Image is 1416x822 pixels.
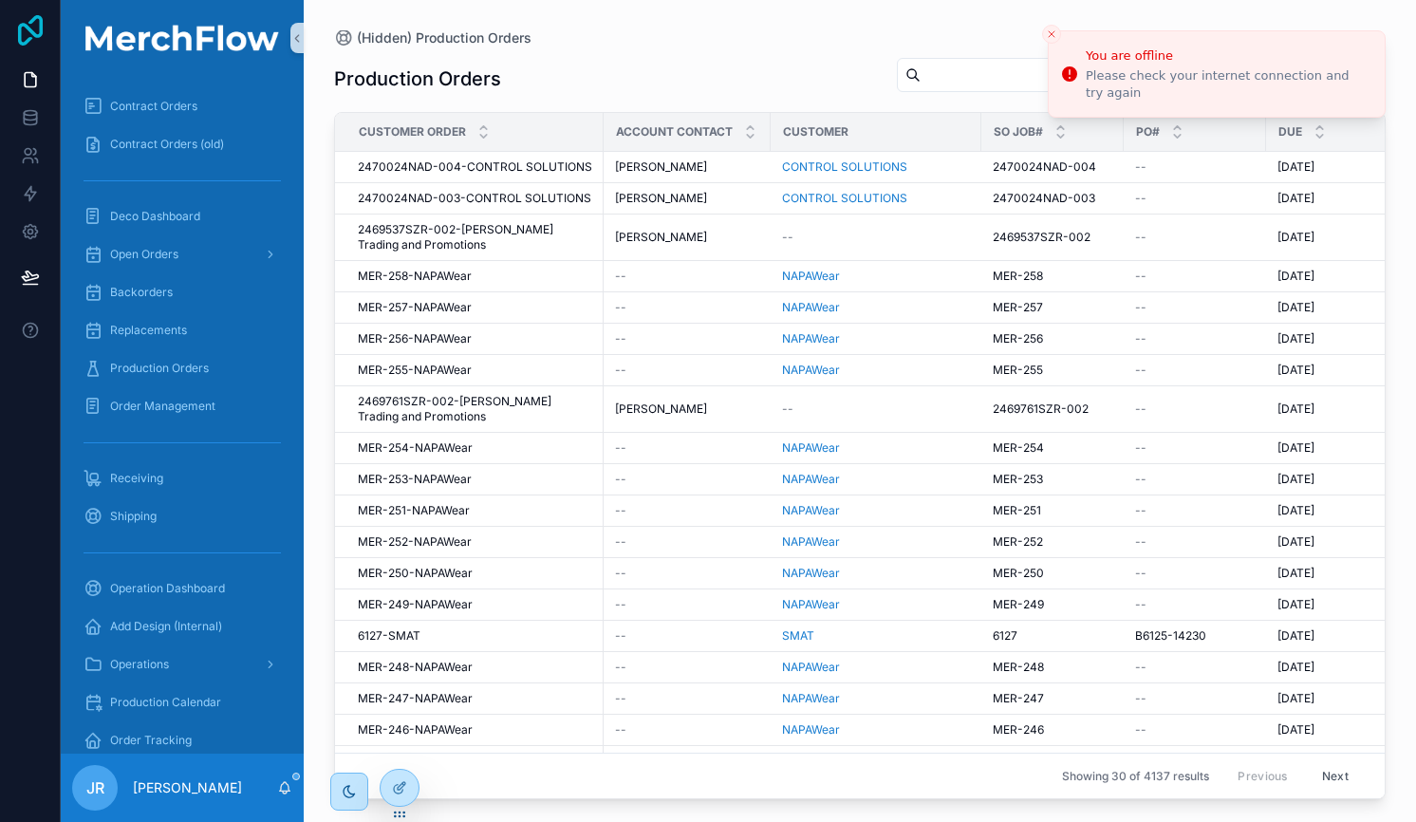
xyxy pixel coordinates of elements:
[1277,440,1397,456] a: [DATE]
[782,691,970,706] a: NAPAWear
[72,609,292,644] a: Add Design (Internal)
[72,389,292,423] a: Order Management
[1042,25,1061,44] button: Close toast
[1277,191,1314,206] span: [DATE]
[358,300,472,315] span: MER-257-NAPAWear
[358,191,591,206] span: 2470024NAD-003-CONTROL SOLUTIONS
[993,159,1096,175] span: 2470024NAD-004
[782,300,970,315] a: NAPAWear
[782,363,840,378] span: NAPAWear
[358,503,470,518] span: MER-251-NAPAWear
[993,269,1112,284] a: MER-258
[993,566,1044,581] span: MER-250
[615,534,626,550] span: --
[782,597,840,612] a: NAPAWear
[1135,660,1146,675] span: --
[993,472,1112,487] a: MER-253
[782,503,970,518] a: NAPAWear
[993,159,1112,175] a: 2470024NAD-004
[1309,761,1362,791] button: Next
[615,402,707,417] span: [PERSON_NAME]
[1135,534,1146,550] span: --
[615,691,759,706] a: --
[782,660,970,675] a: NAPAWear
[783,124,848,140] span: Customer
[110,323,187,338] span: Replacements
[72,275,292,309] a: Backorders
[993,597,1112,612] a: MER-249
[1135,628,1206,644] span: B6125-14230
[782,722,970,738] a: NAPAWear
[1135,191,1146,206] span: --
[1135,628,1255,644] a: B6125-14230
[782,191,907,206] a: CONTROL SOLUTIONS
[1062,769,1209,784] span: Showing 30 of 4137 results
[782,159,907,175] a: CONTROL SOLUTIONS
[72,647,292,682] a: Operations
[782,566,840,581] a: NAPAWear
[993,660,1112,675] a: MER-248
[1277,159,1397,175] a: [DATE]
[110,285,173,300] span: Backorders
[993,503,1112,518] a: MER-251
[358,191,592,206] a: 2470024NAD-003-CONTROL SOLUTIONS
[86,776,104,799] span: JR
[615,660,759,675] a: --
[615,402,759,417] a: [PERSON_NAME]
[358,597,473,612] span: MER-249-NAPAWear
[1277,503,1314,518] span: [DATE]
[110,399,215,414] span: Order Management
[358,222,592,252] a: 2469537SZR-002-[PERSON_NAME] Trading and Promotions
[615,230,707,245] span: [PERSON_NAME]
[994,124,1043,140] span: SO Job#
[1277,628,1314,644] span: [DATE]
[72,127,292,161] a: Contract Orders (old)
[782,534,970,550] a: NAPAWear
[358,722,592,738] a: MER-246-NAPAWear
[1277,503,1397,518] a: [DATE]
[72,313,292,347] a: Replacements
[615,597,759,612] a: --
[358,394,592,424] a: 2469761SZR-002-[PERSON_NAME] Trading and Promotions
[358,691,473,706] span: MER-247-NAPAWear
[334,28,531,47] a: (Hidden) Production Orders
[1278,124,1302,140] span: DUE
[782,269,970,284] a: NAPAWear
[72,723,292,757] a: Order Tracking
[1277,269,1314,284] span: [DATE]
[993,566,1112,581] a: MER-250
[358,566,592,581] a: MER-250-NAPAWear
[1277,660,1314,675] span: [DATE]
[993,300,1112,315] a: MER-257
[1135,269,1146,284] span: --
[1277,300,1314,315] span: [DATE]
[359,124,466,140] span: Customer order
[993,722,1044,738] span: MER-246
[993,402,1112,417] a: 2469761SZR-002
[782,534,840,550] span: NAPAWear
[358,597,592,612] a: MER-249-NAPAWear
[133,778,242,797] p: [PERSON_NAME]
[1135,300,1255,315] a: --
[1135,402,1146,417] span: --
[993,628,1112,644] a: 6127
[110,619,222,634] span: Add Design (Internal)
[358,363,472,378] span: MER-255-NAPAWear
[1277,402,1314,417] span: [DATE]
[993,300,1043,315] span: MER-257
[782,628,814,644] span: SMAT
[358,331,592,346] a: MER-256-NAPAWear
[615,300,626,315] span: --
[782,402,793,417] span: --
[1277,331,1314,346] span: [DATE]
[1277,566,1397,581] a: [DATE]
[1135,503,1255,518] a: --
[358,472,592,487] a: MER-253-NAPAWear
[782,230,970,245] a: --
[1135,691,1146,706] span: --
[110,657,169,672] span: Operations
[357,28,531,47] span: (Hidden) Production Orders
[993,628,1017,644] span: 6127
